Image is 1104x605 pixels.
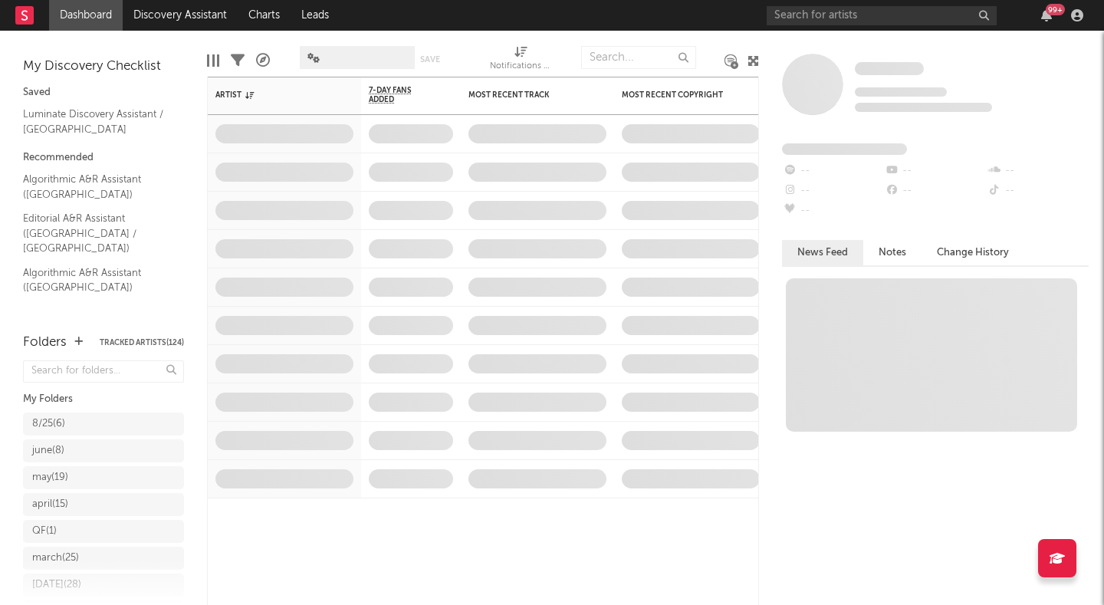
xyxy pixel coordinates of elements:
button: 99+ [1041,9,1052,21]
button: Save [420,55,440,64]
div: Most Recent Track [468,90,583,100]
div: Most Recent Copyright [622,90,737,100]
a: Algorithmic A&R Assistant ([GEOGRAPHIC_DATA]) [23,171,169,202]
a: june(8) [23,439,184,462]
a: may(19) [23,466,184,489]
span: Tracking Since: [DATE] [855,87,947,97]
div: -- [884,161,986,181]
div: Notifications (Artist) [490,58,551,76]
div: may ( 19 ) [32,469,68,487]
a: Luminate Discovery Assistant / [GEOGRAPHIC_DATA] [23,106,169,137]
a: march(25) [23,547,184,570]
div: 8/25 ( 6 ) [32,415,65,433]
input: Search for artists [767,6,997,25]
div: A&R Pipeline [256,38,270,83]
div: -- [782,161,884,181]
div: -- [884,181,986,201]
div: march ( 25 ) [32,549,79,567]
button: Change History [922,240,1024,265]
div: june ( 8 ) [32,442,64,460]
div: april ( 15 ) [32,495,68,514]
div: Notifications (Artist) [490,38,551,83]
button: Tracked Artists(124) [100,339,184,347]
a: april(15) [23,493,184,516]
div: Filters [231,38,245,83]
div: Artist [215,90,330,100]
div: -- [987,181,1089,201]
div: [DATE] ( 28 ) [32,576,81,594]
input: Search for folders... [23,360,184,383]
div: Folders [23,334,67,352]
a: QF(1) [23,520,184,543]
a: Argentina Key Algorithmic Charts [23,304,169,335]
div: QF ( 1 ) [32,522,57,541]
div: -- [987,161,1089,181]
input: Search... [581,46,696,69]
span: Fans Added by Platform [782,143,907,155]
button: News Feed [782,240,863,265]
a: 8/25(6) [23,413,184,436]
div: Edit Columns [207,38,219,83]
a: [DATE](28) [23,574,184,597]
a: Algorithmic A&R Assistant ([GEOGRAPHIC_DATA]) [23,265,169,296]
a: Some Artist [855,61,924,77]
span: 0 fans last week [855,103,992,112]
div: My Discovery Checklist [23,58,184,76]
span: Some Artist [855,62,924,75]
div: My Folders [23,390,184,409]
div: -- [782,181,884,201]
div: 99 + [1046,4,1065,15]
div: -- [782,201,884,221]
span: 7-Day Fans Added [369,86,430,104]
div: Recommended [23,149,184,167]
a: Editorial A&R Assistant ([GEOGRAPHIC_DATA] / [GEOGRAPHIC_DATA]) [23,210,169,257]
button: Notes [863,240,922,265]
div: Saved [23,84,184,102]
